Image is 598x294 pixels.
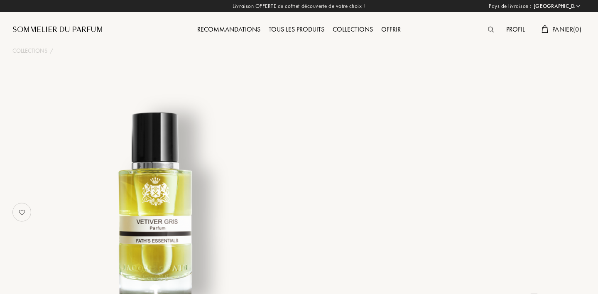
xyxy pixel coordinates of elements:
a: Sommelier du Parfum [12,25,103,35]
div: Recommandations [193,24,265,35]
a: Collections [328,25,377,34]
span: Pays de livraison : [489,2,532,10]
a: Tous les produits [265,25,328,34]
img: cart.svg [542,25,548,33]
div: Tous les produits [265,24,328,35]
img: no_like_p.png [14,204,30,220]
a: Recommandations [193,25,265,34]
a: Profil [502,25,529,34]
a: Collections [12,47,47,55]
div: / [50,47,53,55]
div: Offrir [377,24,405,35]
a: Offrir [377,25,405,34]
span: Panier ( 0 ) [552,25,581,34]
div: Collections [328,24,377,35]
div: Profil [502,24,529,35]
img: search_icn.svg [488,27,494,32]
